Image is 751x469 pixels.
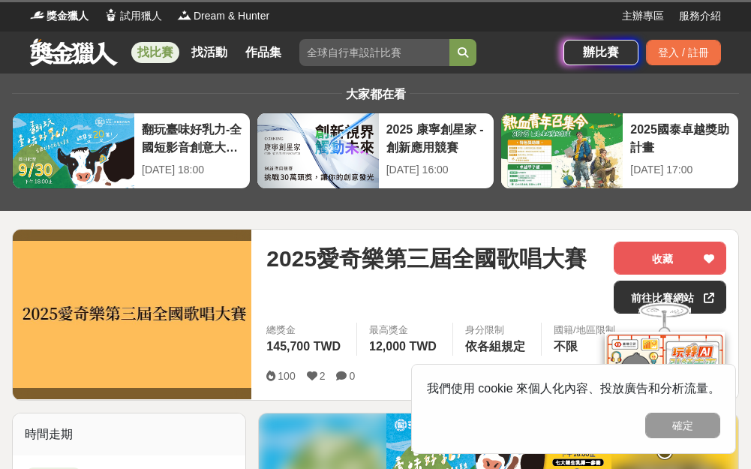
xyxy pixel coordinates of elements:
[30,8,45,23] img: Logo
[142,121,242,155] div: 翻玩臺味好乳力-全國短影音創意大募集
[266,340,341,353] span: 145,700 TWD
[47,8,89,24] span: 獎金獵人
[427,382,720,395] span: 我們使用 cookie 來個人化內容、投放廣告和分析流量。
[646,40,721,65] div: 登入 / 註冊
[131,42,179,63] a: 找比賽
[120,8,162,24] span: 試用獵人
[500,113,739,189] a: 2025國泰卓越獎助計畫[DATE] 17:00
[104,8,162,24] a: Logo試用獵人
[142,162,242,178] div: [DATE] 18:00
[369,323,440,338] span: 最高獎金
[30,8,89,24] a: Logo獎金獵人
[605,323,725,422] img: d2146d9a-e6f6-4337-9592-8cefde37ba6b.png
[465,340,525,353] span: 依各組規定
[185,42,233,63] a: 找活動
[194,8,269,24] span: Dream & Hunter
[239,42,287,63] a: 作品集
[177,8,192,23] img: Logo
[12,113,251,189] a: 翻玩臺味好乳力-全國短影音創意大募集[DATE] 18:00
[13,413,245,455] div: 時間走期
[349,370,355,382] span: 0
[679,8,721,24] a: 服務介紹
[554,323,615,338] div: 國籍/地區限制
[177,8,269,24] a: LogoDream & Hunter
[299,39,449,66] input: 全球自行車設計比賽
[386,162,487,178] div: [DATE] 16:00
[369,340,437,353] span: 12,000 TWD
[320,370,326,382] span: 2
[614,281,726,314] a: 前往比賽網站
[645,413,720,438] button: 確定
[278,370,295,382] span: 100
[465,323,529,338] div: 身分限制
[554,340,578,353] span: 不限
[622,8,664,24] a: 主辦專區
[630,162,731,178] div: [DATE] 17:00
[563,40,638,65] a: 辦比賽
[13,241,251,388] img: Cover Image
[614,242,726,275] button: 收藏
[257,113,495,189] a: 2025 康寧創星家 - 創新應用競賽[DATE] 16:00
[342,88,410,101] span: 大家都在看
[104,8,119,23] img: Logo
[630,121,731,155] div: 2025國泰卓越獎助計畫
[266,323,344,338] span: 總獎金
[386,121,487,155] div: 2025 康寧創星家 - 創新應用競賽
[266,242,587,275] span: 2025愛奇樂第三屆全國歌唱大賽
